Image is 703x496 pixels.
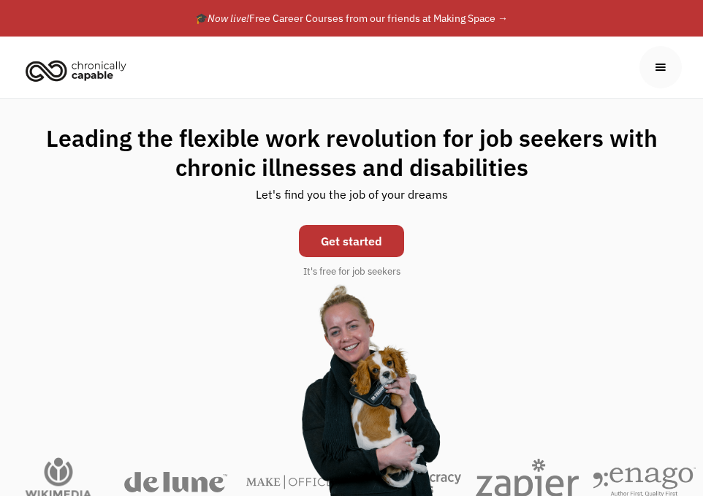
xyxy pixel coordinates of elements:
[15,123,688,182] h1: Leading the flexible work revolution for job seekers with chronic illnesses and disabilities
[639,46,682,88] div: menu
[21,54,137,86] a: home
[303,264,400,279] div: It's free for job seekers
[208,12,249,25] em: Now live!
[256,182,448,218] div: Let's find you the job of your dreams
[299,225,404,257] a: Get started
[21,54,131,86] img: Chronically Capable logo
[195,9,508,27] div: 🎓 Free Career Courses from our friends at Making Space →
